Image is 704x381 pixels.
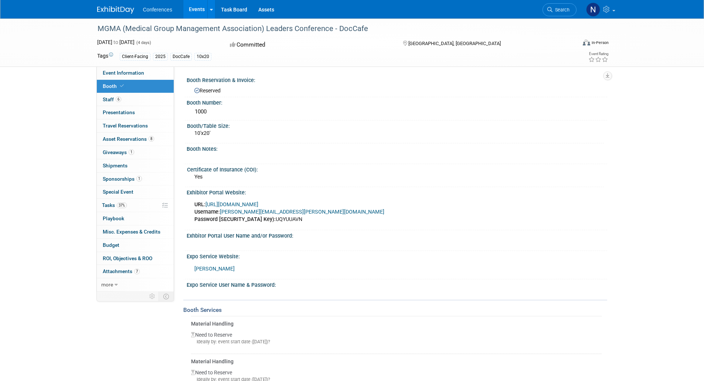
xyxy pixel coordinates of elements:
span: [GEOGRAPHIC_DATA], [GEOGRAPHIC_DATA] [408,41,501,46]
span: Staff [103,96,121,102]
div: 2025 [153,53,168,61]
span: ROI, Objectives & ROO [103,255,152,261]
div: Material Handling [191,358,602,365]
a: Budget [97,239,174,252]
span: 6 [116,96,121,102]
span: Travel Reservations [103,123,148,129]
a: Special Event [97,186,174,198]
a: Booth [97,80,174,93]
b: Password [SECURITY_DATA] Key): [194,216,276,222]
td: Toggle Event Tabs [159,292,174,301]
td: Tags [97,52,113,61]
div: Material Handling [191,320,602,327]
span: Event Information [103,70,144,76]
div: In-Person [591,40,609,45]
b: URL: [194,201,205,208]
img: Nichole Naoum [586,3,600,17]
div: Committed [228,38,391,51]
span: Attachments [103,268,140,274]
a: Shipments [97,159,174,172]
span: [DATE] [DATE] [97,39,135,45]
span: 37% [117,203,127,208]
span: Booth [103,83,125,89]
div: Reserved [192,85,602,94]
div: Ideally by: event start date ([DATE])? [191,339,602,345]
div: Need to Reserve [191,327,602,351]
span: 1 [129,149,134,155]
a: Event Information [97,67,174,79]
div: Exhbitor Portal User Name and/or Password: [187,230,607,239]
div: DocCafe [170,53,192,61]
a: [PERSON_NAME][EMAIL_ADDRESS][PERSON_NAME][DOMAIN_NAME] [220,209,384,215]
div: 10x20 [194,53,211,61]
span: Shipments [103,163,127,169]
a: ROI, Objectives & ROO [97,252,174,265]
div: Booth Notes: [187,143,607,153]
a: Playbook [97,212,174,225]
a: [URL][DOMAIN_NAME] [205,201,258,208]
div: MGMA (Medical Group Management Association) Leaders Conference - DocCafe [95,22,565,35]
div: Expo Service Website: [187,251,607,260]
span: Search [552,7,569,13]
div: Booth Number: [187,97,607,106]
span: Tasks [102,202,127,208]
a: Attachments7 [97,265,174,278]
div: Expo Service User Name & Password: [187,279,607,289]
div: 1000 [192,106,602,118]
a: Asset Reservations8 [97,133,174,146]
a: more [97,278,174,291]
a: Sponsorships1 [97,173,174,186]
span: Asset Reservations [103,136,154,142]
img: ExhibitDay [97,6,134,14]
div: Booth Reservation & Invoice: [187,75,607,84]
div: Booth/Table Size: [187,120,604,130]
span: to [112,39,119,45]
span: Presentations [103,109,135,115]
div: Booth Services [183,306,607,314]
div: Event Rating [588,52,608,56]
span: 8 [149,136,154,142]
span: Misc. Expenses & Credits [103,229,160,235]
a: Travel Reservations [97,119,174,132]
div: Client-Facing [120,53,150,61]
span: Special Event [103,189,133,195]
div: Exhibitor Portal Website: [187,187,607,196]
img: Format-Inperson.png [583,40,590,45]
span: Conferences [143,7,172,13]
span: 10'x20' [194,130,210,136]
div: Certificate of Insurance (COI): [187,164,604,173]
a: Presentations [97,106,174,119]
a: Staff6 [97,93,174,106]
div: Event Format [533,38,609,50]
div: UQYUUAVN [189,197,525,227]
span: Sponsorships [103,176,142,182]
span: more [101,282,113,288]
a: Misc. Expenses & Credits [97,225,174,238]
a: Search [543,3,577,16]
span: Playbook [103,215,124,221]
b: Username: [194,209,220,215]
span: 7 [134,269,140,274]
span: (4 days) [136,40,151,45]
span: Budget [103,242,119,248]
span: Yes [194,174,203,180]
span: 1 [136,176,142,181]
span: Giveaways [103,149,134,155]
td: Personalize Event Tab Strip [146,292,159,301]
i: Booth reservation complete [120,84,124,88]
a: Tasks37% [97,199,174,212]
a: Giveaways1 [97,146,174,159]
a: [PERSON_NAME] [194,266,235,272]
